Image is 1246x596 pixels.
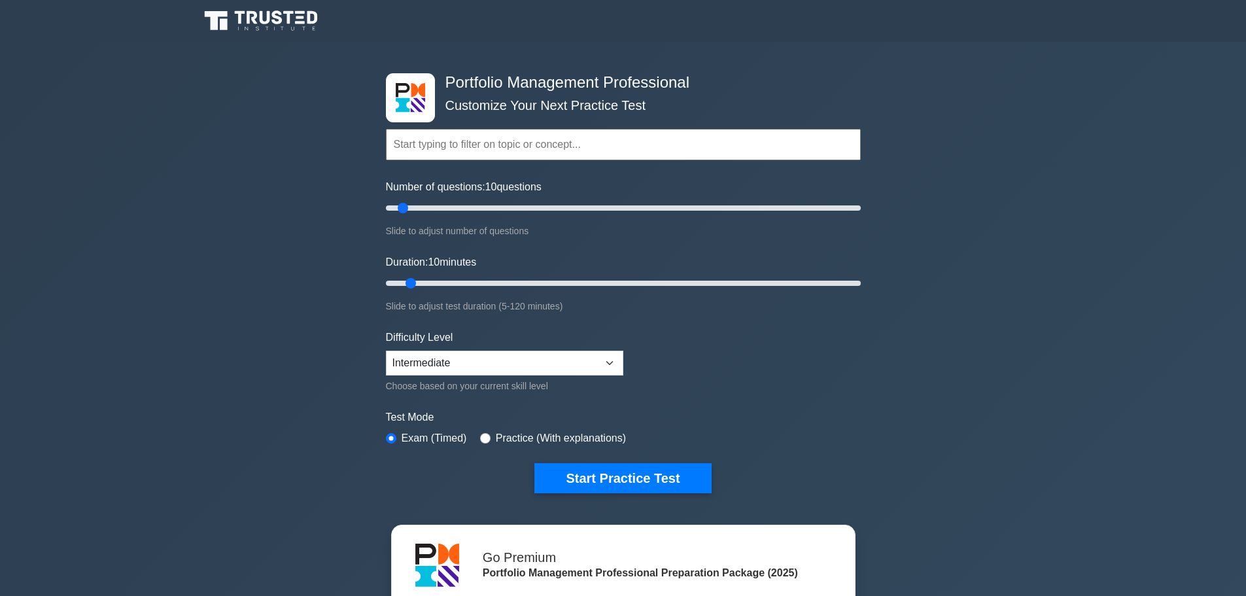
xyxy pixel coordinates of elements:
[386,179,542,195] label: Number of questions: questions
[386,223,861,239] div: Slide to adjust number of questions
[386,330,453,345] label: Difficulty Level
[386,298,861,314] div: Slide to adjust test duration (5-120 minutes)
[402,430,467,446] label: Exam (Timed)
[386,410,861,425] label: Test Mode
[534,463,711,493] button: Start Practice Test
[386,378,623,394] div: Choose based on your current skill level
[386,129,861,160] input: Start typing to filter on topic or concept...
[386,254,477,270] label: Duration: minutes
[485,181,497,192] span: 10
[428,256,440,268] span: 10
[496,430,626,446] label: Practice (With explanations)
[440,73,797,92] h4: Portfolio Management Professional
